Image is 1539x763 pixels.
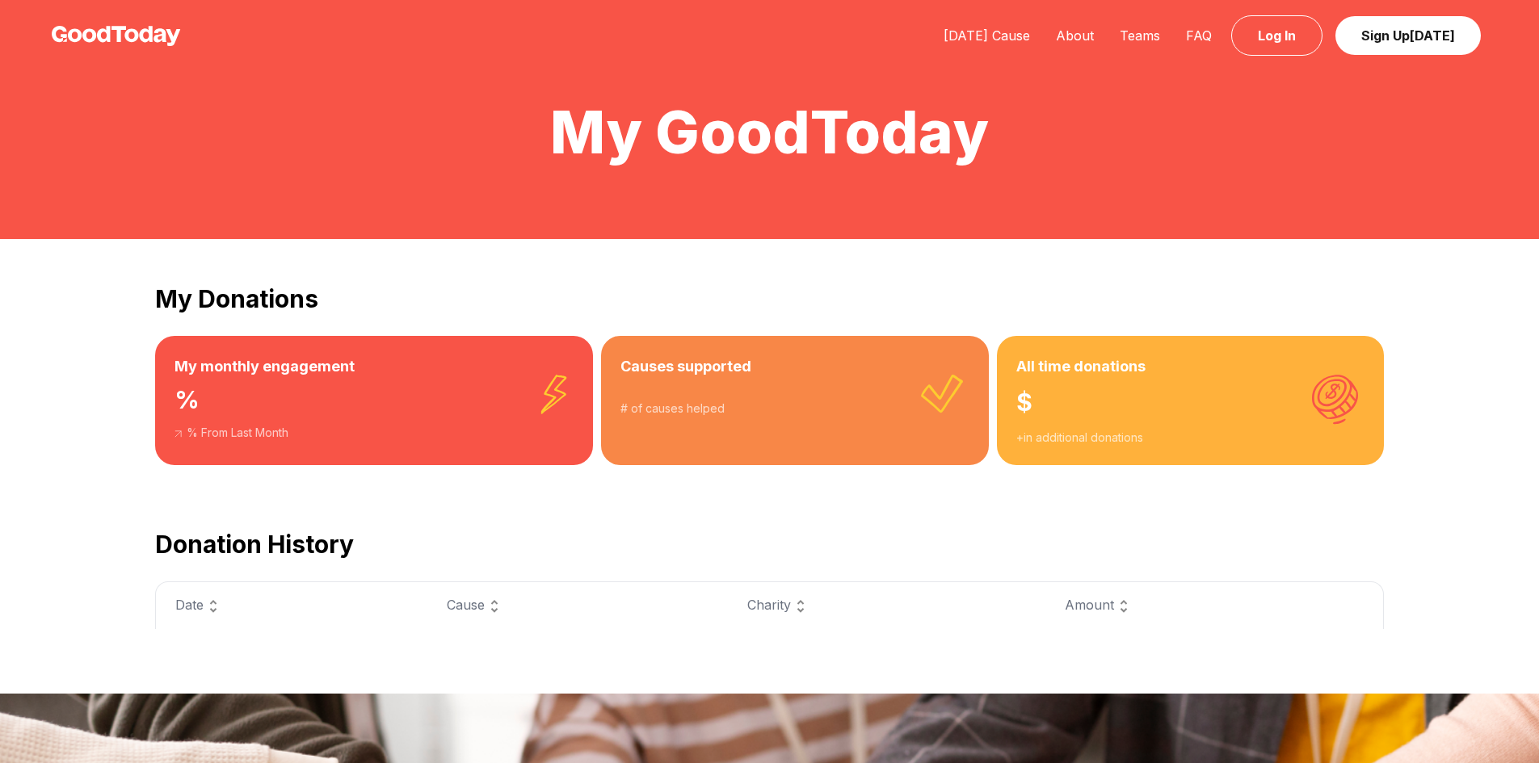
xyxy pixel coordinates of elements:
div: Date [175,595,408,616]
img: GoodToday [52,26,181,46]
h2: My Donations [155,284,1384,313]
h3: All time donations [1016,355,1364,378]
a: [DATE] Cause [931,27,1043,44]
div: $ [1016,378,1364,430]
div: + in additional donations [1016,430,1364,446]
div: Charity [747,595,1027,616]
div: # of causes helped [620,400,970,417]
a: About [1043,27,1107,44]
h2: Donation History [155,530,1384,559]
h3: My monthly engagement [175,355,574,378]
div: Amount [1065,595,1364,616]
div: % From Last Month [175,425,574,441]
a: FAQ [1173,27,1225,44]
a: Log In [1231,15,1322,56]
a: Teams [1107,27,1173,44]
span: [DATE] [1410,27,1455,44]
div: % [175,378,574,425]
h3: Causes supported [620,355,970,378]
a: Sign Up[DATE] [1335,16,1481,55]
div: Cause [447,595,709,616]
